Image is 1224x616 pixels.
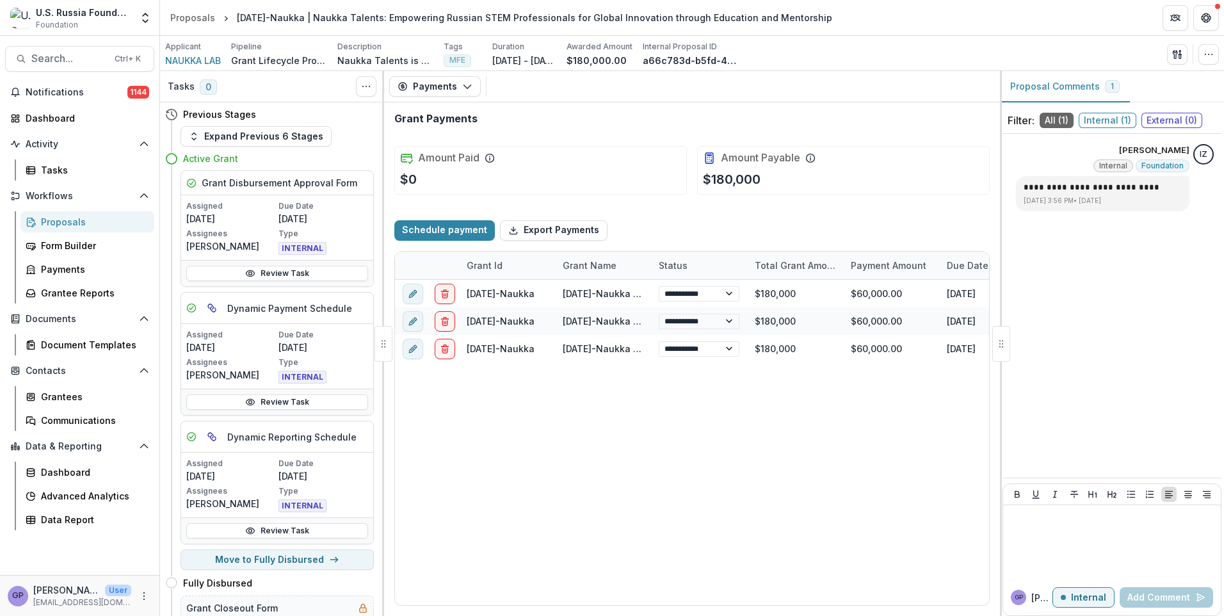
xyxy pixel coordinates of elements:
[567,54,627,67] p: $180,000.00
[165,8,220,27] a: Proposals
[26,191,134,202] span: Workflows
[567,41,632,53] p: Awarded Amount
[36,19,78,31] span: Foundation
[41,489,144,503] div: Advanced Analytics
[186,485,276,497] p: Assignees
[20,462,154,483] a: Dashboard
[26,366,134,377] span: Contacts
[170,11,215,24] div: Proposals
[26,139,134,150] span: Activity
[33,583,100,597] p: [PERSON_NAME]
[5,361,154,381] button: Open Contacts
[843,335,939,362] div: $60,000.00
[202,298,222,318] button: View dependent tasks
[41,466,144,479] div: Dashboard
[26,441,134,452] span: Data & Reporting
[1111,82,1114,91] span: 1
[939,252,1035,279] div: Due Date
[467,287,535,300] div: [DATE]-Naukka
[555,259,624,272] div: Grant Name
[231,41,262,53] p: Pipeline
[563,343,1158,354] a: [DATE]-Naukka | Naukka Talents: Empowering Russian STEM Professionals for Global Innovation throu...
[202,176,357,190] h5: Grant Disbursement Approval Form
[1200,150,1207,159] div: Igor Zevelev
[5,46,154,72] button: Search...
[186,394,368,410] a: Review Task
[278,329,368,341] p: Due Date
[183,576,252,590] h4: Fully Disbursed
[403,283,423,304] button: edit
[20,410,154,431] a: Communications
[36,6,131,19] div: U.S. Russia Foundation
[41,163,144,177] div: Tasks
[1040,113,1074,128] span: All ( 1 )
[186,601,278,615] h5: Grant Closeout Form
[1085,487,1100,502] button: Heading 1
[136,588,152,604] button: More
[651,259,695,272] div: Status
[278,212,368,225] p: [DATE]
[435,283,455,304] button: delete
[5,309,154,329] button: Open Documents
[1141,161,1184,170] span: Foundation
[939,307,1035,335] div: [DATE]
[165,54,221,67] span: NAUKKA LAB
[1008,113,1035,128] p: Filter:
[747,252,843,279] div: Total Grant Amount
[278,371,326,384] span: INTERNAL
[1142,487,1157,502] button: Ordered List
[136,5,154,31] button: Open entity switcher
[26,111,144,125] div: Dashboard
[278,458,368,469] p: Due Date
[186,341,276,354] p: [DATE]
[231,54,327,67] p: Grant Lifecycle Process
[278,469,368,483] p: [DATE]
[20,211,154,232] a: Proposals
[500,220,608,241] button: Export Payments
[186,458,276,469] p: Assigned
[41,338,144,352] div: Document Templates
[459,252,555,279] div: Grant Id
[843,252,939,279] div: Payment Amount
[33,597,131,608] p: [EMAIL_ADDRESS][DOMAIN_NAME]
[20,334,154,355] a: Document Templates
[227,302,352,315] h5: Dynamic Payment Schedule
[843,259,934,272] div: Payment Amount
[337,54,433,67] p: Naukka Talents is a 12-month initiative to create a self-sustainable institution that will empowe...
[1163,5,1188,31] button: Partners
[202,426,222,447] button: View dependent tasks
[356,76,376,97] button: Toggle View Cancelled Tasks
[467,314,535,328] div: [DATE]-Naukka
[467,342,535,355] div: [DATE]-Naukka
[20,509,154,530] a: Data Report
[1119,144,1189,157] p: [PERSON_NAME]
[1161,487,1177,502] button: Align Left
[1028,487,1043,502] button: Underline
[1104,487,1120,502] button: Heading 2
[20,282,154,304] a: Grantee Reports
[843,280,939,307] div: $60,000.00
[183,152,238,165] h4: Active Grant
[939,259,996,272] div: Due Date
[1099,161,1127,170] span: Internal
[1180,487,1196,502] button: Align Center
[1199,487,1214,502] button: Align Right
[939,335,1035,362] div: [DATE]
[112,52,143,66] div: Ctrl + K
[555,252,651,279] div: Grant Name
[563,316,1158,327] a: [DATE]-Naukka | Naukka Talents: Empowering Russian STEM Professionals for Global Innovation throu...
[186,469,276,483] p: [DATE]
[747,307,843,335] div: $180,000
[186,523,368,539] a: Review Task
[127,86,149,99] span: 1144
[41,390,144,403] div: Grantees
[20,259,154,280] a: Payments
[1031,591,1052,604] p: [PERSON_NAME] P
[5,134,154,154] button: Open Activity
[186,200,276,212] p: Assigned
[939,280,1035,307] div: [DATE]
[186,368,276,382] p: [PERSON_NAME]
[41,513,144,526] div: Data Report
